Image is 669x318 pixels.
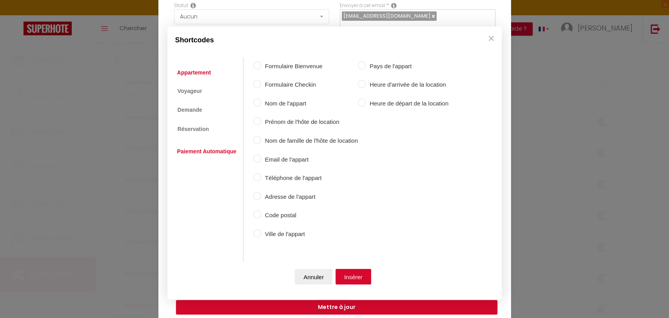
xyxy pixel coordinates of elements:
[261,211,358,220] label: Code postal
[366,61,448,71] label: Pays de l'appart
[173,121,213,136] a: Réservation
[261,136,358,145] label: Nom de famille de l'hôte de location
[261,154,358,164] label: Email de l'appart
[173,84,207,98] a: Voyageur
[366,98,448,108] label: Heure de départ de la location
[173,65,215,79] a: Appartement
[6,3,30,27] button: Ouvrir le widget de chat LiveChat
[173,102,207,117] a: Demande
[261,117,358,127] label: Prénom de l'hôte de location
[366,80,448,89] label: Heure d'arrivée de la location
[335,269,371,285] button: Insérer
[261,61,358,71] label: Formulaire Bienvenue
[295,269,332,285] button: Annuler
[173,144,240,158] a: Paiement Automatique
[261,192,358,201] label: Adresse de l'appart
[485,30,497,46] button: Close
[261,98,358,108] label: Nom de l'appart
[261,229,358,238] label: Ville de l'appart
[167,26,502,53] div: Shortcodes
[261,80,358,89] label: Formulaire Checkin
[261,173,358,183] label: Téléphone de l'appart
